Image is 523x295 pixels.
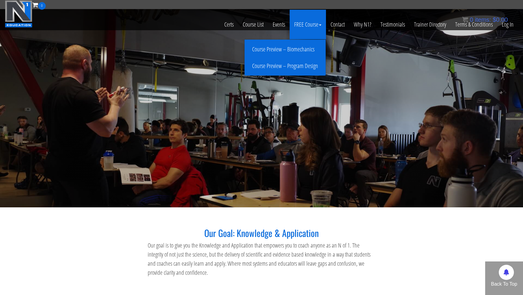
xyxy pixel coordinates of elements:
[470,16,473,23] span: 0
[5,0,32,28] img: n1-education
[246,61,324,71] a: Course Preview – Program Design
[475,16,491,23] span: items:
[462,17,468,23] img: icon11.png
[238,10,268,39] a: Course List
[376,10,410,39] a: Testimonials
[246,44,324,55] a: Course Preview – Biomechanics
[290,10,326,39] a: FREE Course
[32,1,46,9] a: 0
[493,16,508,23] bdi: 0.00
[38,2,46,10] span: 0
[451,10,497,39] a: Terms & Conditions
[410,10,451,39] a: Trainer Directory
[268,10,290,39] a: Events
[326,10,349,39] a: Contact
[349,10,376,39] a: Why N1?
[497,10,518,39] a: Log In
[148,241,375,277] p: Our goal is to give you the Knowledge and Application that empowers you to coach anyone as an N o...
[462,16,508,23] a: 0 items: $0.00
[220,10,238,39] a: Certs
[148,228,375,238] h2: Our Goal: Knowledge & Application
[493,16,496,23] span: $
